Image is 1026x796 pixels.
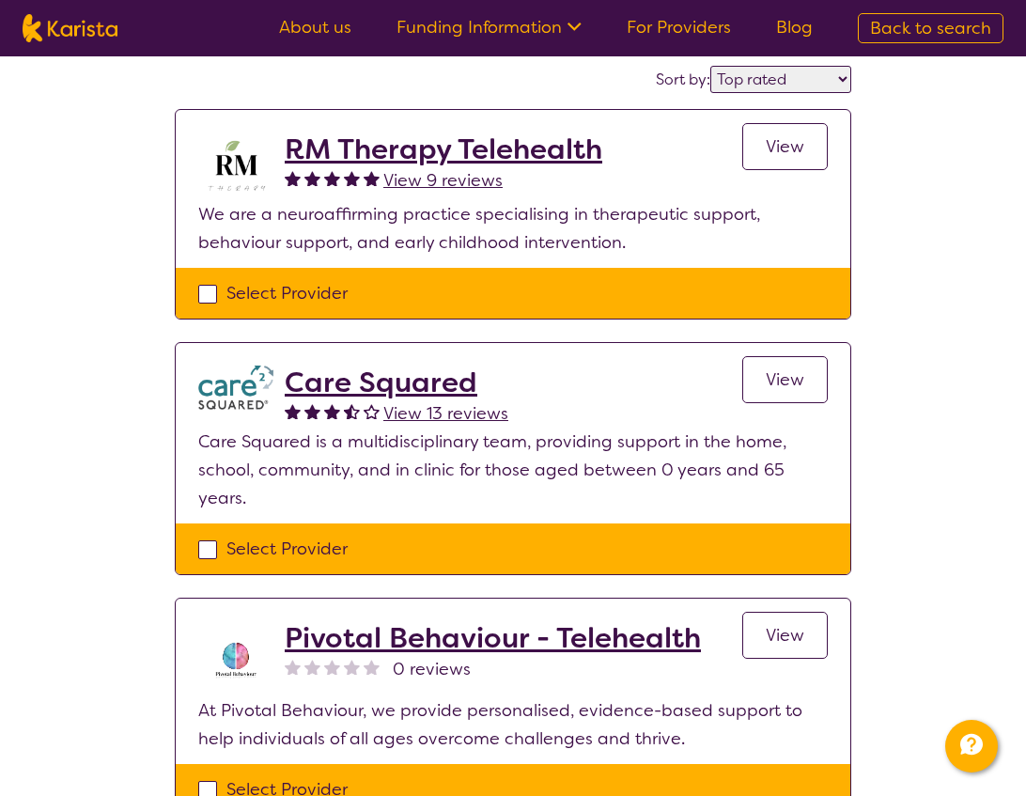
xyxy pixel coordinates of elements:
img: fullstar [324,170,340,186]
img: nonereviewstar [285,659,301,675]
a: Blog [776,16,813,39]
span: View [766,624,804,647]
a: About us [279,16,351,39]
img: nonereviewstar [344,659,360,675]
img: s8av3rcikle0tbnjpqc8.png [198,621,273,696]
img: watfhvlxxexrmzu5ckj6.png [198,366,273,410]
a: Care Squared [285,366,508,399]
button: Channel Menu [945,720,998,773]
p: At Pivotal Behaviour, we provide personalised, evidence-based support to help individuals of all ... [198,696,828,753]
img: fullstar [364,170,380,186]
a: Pivotal Behaviour - Telehealth [285,621,701,655]
a: Back to search [858,13,1003,43]
a: Funding Information [396,16,582,39]
span: Back to search [870,17,991,39]
a: RM Therapy Telehealth [285,133,602,166]
span: View 13 reviews [383,402,508,425]
p: We are a neuroaffirming practice specialising in therapeutic support, behaviour support, and earl... [198,200,828,257]
img: fullstar [324,403,340,419]
a: View 9 reviews [383,166,503,195]
img: fullstar [304,403,320,419]
img: Karista logo [23,14,117,42]
span: View [766,135,804,158]
a: View [742,612,828,659]
span: View [766,368,804,391]
p: Care Squared is a multidisciplinary team, providing support in the home, school, community, and i... [198,428,828,512]
span: View 9 reviews [383,169,503,192]
img: fullstar [344,170,360,186]
img: nonereviewstar [304,659,320,675]
a: View 13 reviews [383,399,508,428]
img: nonereviewstar [364,659,380,675]
img: nonereviewstar [324,659,340,675]
img: fullstar [285,403,301,419]
span: 0 reviews [393,655,471,683]
a: For Providers [627,16,731,39]
a: View [742,356,828,403]
a: View [742,123,828,170]
img: halfstar [344,403,360,419]
img: fullstar [285,170,301,186]
img: fullstar [304,170,320,186]
img: b3hjthhf71fnbidirs13.png [198,133,273,200]
label: Sort by: [656,70,710,89]
img: emptystar [364,403,380,419]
